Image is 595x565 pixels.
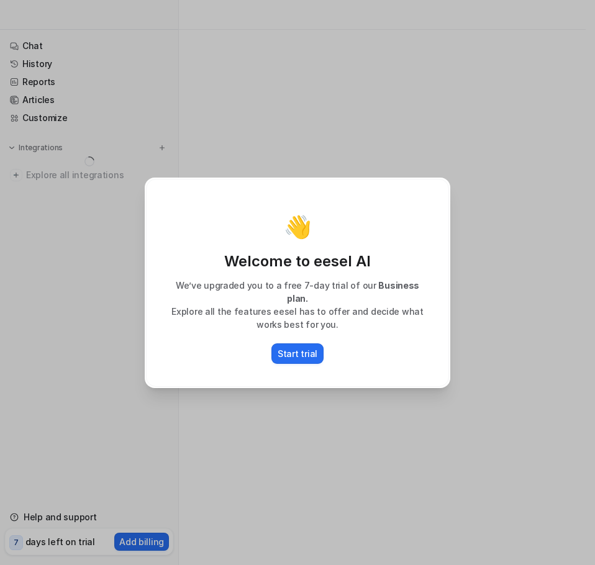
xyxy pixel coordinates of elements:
[271,343,324,364] button: Start trial
[284,214,312,239] p: 👋
[159,251,436,271] p: Welcome to eesel AI
[278,347,317,360] p: Start trial
[159,279,436,305] p: We’ve upgraded you to a free 7-day trial of our
[159,305,436,331] p: Explore all the features eesel has to offer and decide what works best for you.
